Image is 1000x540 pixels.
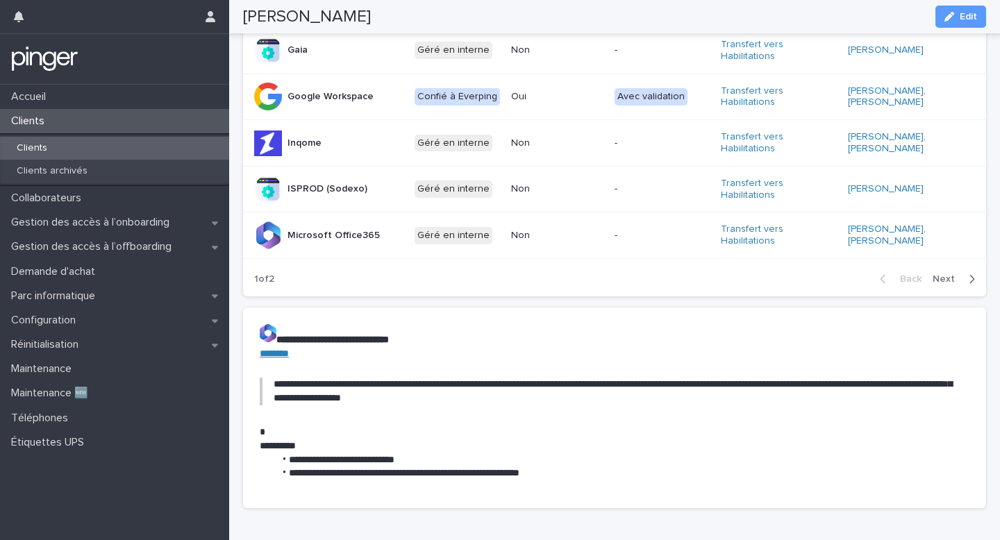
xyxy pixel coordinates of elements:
[6,436,95,449] p: Étiquettes UPS
[892,274,922,284] span: Back
[243,120,986,167] tr: InqomeGéré en interneNon-Transfert vers Habilitations [PERSON_NAME], [PERSON_NAME]
[721,178,837,201] a: Transfert vers Habilitations
[6,165,99,177] p: Clients archivés
[721,131,837,155] a: Transfert vers Habilitations
[260,324,276,342] img: Z
[6,387,99,400] p: Maintenance 🆕
[287,137,322,149] p: Inqome
[415,180,492,198] div: Géré en interne
[869,273,927,285] button: Back
[721,223,837,247] a: Transfert vers Habilitations
[511,230,603,242] p: Non
[511,91,603,103] p: Oui
[615,88,687,106] div: Avec validation
[415,42,492,59] div: Géré en interne
[6,240,183,253] p: Gestion des accès à l’offboarding
[6,412,79,425] p: Téléphones
[243,212,986,259] tr: Microsoft Office365Géré en interneNon-Transfert vers Habilitations [PERSON_NAME], [PERSON_NAME]
[415,135,492,152] div: Géré en interne
[6,314,87,327] p: Configuration
[615,44,710,56] p: -
[960,12,977,22] span: Edit
[848,223,964,247] a: [PERSON_NAME], [PERSON_NAME]
[287,91,374,103] p: Google Workspace
[927,273,986,285] button: Next
[721,39,837,62] a: Transfert vers Habilitations
[6,142,58,154] p: Clients
[415,88,500,106] div: Confié à Everping
[6,115,56,128] p: Clients
[511,183,603,195] p: Non
[243,7,371,27] h2: [PERSON_NAME]
[848,44,924,56] a: [PERSON_NAME]
[287,183,367,195] p: ISPROD (Sodexo)
[848,131,964,155] a: [PERSON_NAME], [PERSON_NAME]
[511,44,603,56] p: Non
[11,45,78,73] img: mTgBEunGTSyRkCgitkcU
[287,230,380,242] p: Microsoft Office365
[6,338,90,351] p: Réinitialisation
[243,28,986,74] tr: GaiaGéré en interneNon-Transfert vers Habilitations [PERSON_NAME]
[848,183,924,195] a: [PERSON_NAME]
[848,85,964,109] a: [PERSON_NAME], [PERSON_NAME]
[6,289,106,303] p: Parc informatique
[6,216,181,229] p: Gestion des accès à l’onboarding
[243,166,986,212] tr: ISPROD (Sodexo)Géré en interneNon-Transfert vers Habilitations [PERSON_NAME]
[243,74,986,120] tr: Google WorkspaceConfié à EverpingOuiAvec validationTransfert vers Habilitations [PERSON_NAME], [P...
[6,90,57,103] p: Accueil
[615,183,710,195] p: -
[6,362,83,376] p: Maintenance
[721,85,837,109] a: Transfert vers Habilitations
[935,6,986,28] button: Edit
[615,137,710,149] p: -
[615,230,710,242] p: -
[415,227,492,244] div: Géré en interne
[6,265,106,278] p: Demande d'achat
[287,44,308,56] p: Gaia
[511,137,603,149] p: Non
[933,274,963,284] span: Next
[243,262,285,296] p: 1 of 2
[6,192,92,205] p: Collaborateurs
